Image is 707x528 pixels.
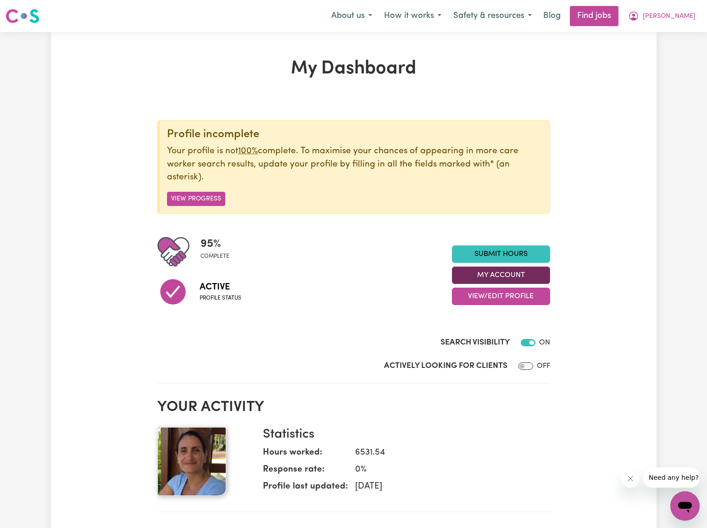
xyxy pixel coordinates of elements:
span: ON [539,339,550,346]
dd: 0 % [348,463,543,477]
span: Profile status [200,294,241,302]
a: Submit Hours [452,245,550,263]
button: View/Edit Profile [452,288,550,305]
label: Search Visibility [440,337,510,349]
dd: 6531.54 [348,446,543,460]
dd: [DATE] [348,480,543,494]
img: Careseekers logo [6,8,39,24]
span: Active [200,280,241,294]
span: complete [200,252,229,261]
dt: Profile last updated: [263,480,348,497]
dt: Response rate: [263,463,348,480]
button: My Account [622,6,701,26]
span: OFF [537,362,550,370]
button: About us [325,6,378,26]
iframe: Button to launch messaging window [670,491,700,521]
div: Profile completeness: 95% [200,236,237,268]
a: Find jobs [570,6,618,26]
img: Your profile picture [157,427,226,496]
h2: Your activity [157,399,550,416]
iframe: Message from company [643,467,700,488]
h3: Statistics [263,427,543,443]
button: Safety & resources [447,6,538,26]
label: Actively Looking for Clients [384,360,507,372]
button: My Account [452,267,550,284]
h1: My Dashboard [157,58,550,80]
dt: Hours worked: [263,446,348,463]
iframe: Close message [621,469,640,488]
a: Careseekers logo [6,6,39,27]
p: Your profile is not complete. To maximise your chances of appearing in more care worker search re... [167,145,542,184]
a: Blog [538,6,566,26]
span: [PERSON_NAME] [643,11,696,22]
u: 100% [238,147,258,156]
button: How it works [378,6,447,26]
div: Profile incomplete [167,128,542,141]
span: 95 % [200,236,229,252]
button: View Progress [167,192,225,206]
